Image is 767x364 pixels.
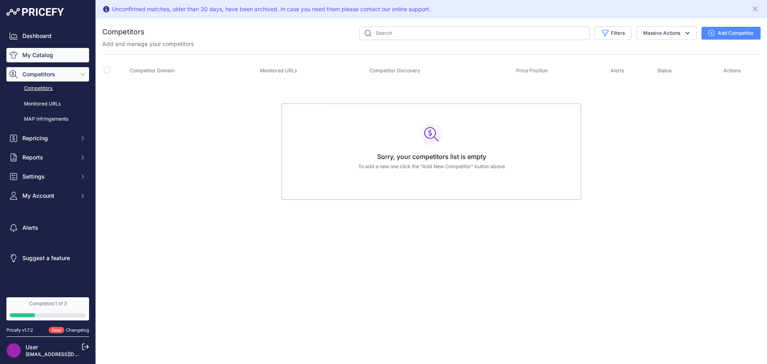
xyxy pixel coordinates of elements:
p: Add and manage your competitors [102,40,194,48]
a: MAP infringements [6,112,89,126]
a: User [26,344,38,350]
nav: Sidebar [6,29,89,288]
a: My Catalog [6,48,89,62]
button: Settings [6,169,89,184]
span: Competitor Domain [130,68,175,74]
p: To add a new one click the "Add New Competitor" button above [288,163,574,171]
button: Close [751,3,761,13]
a: Competitors [6,82,89,95]
a: Suggest a feature [6,251,89,265]
a: [EMAIL_ADDRESS][DOMAIN_NAME] [26,351,109,357]
a: Monitored URLs [6,97,89,111]
span: My Account [22,192,75,200]
h3: Sorry, your competitors list is empty [288,152,574,161]
div: Completed 1 of 3 [10,300,86,307]
span: Settings [22,173,75,181]
button: Repricing [6,131,89,145]
img: Pricefy Logo [6,8,64,16]
span: Status [657,68,672,74]
button: My Account [6,189,89,203]
button: Filters [594,26,632,40]
div: Pricefy v1.7.2 [6,327,33,334]
button: Massive Actions [636,26,697,40]
div: Unconfirmed matches, older than 30 days, have been archived. In case you need them please contact... [112,5,431,13]
a: Alerts [6,221,89,235]
button: Reports [6,150,89,165]
span: Price Position [516,68,548,74]
span: Repricing [22,134,75,142]
span: Reports [22,153,75,161]
span: Competitor Discovery [370,68,420,74]
a: Changelog [66,327,89,333]
a: Dashboard [6,29,89,43]
span: Actions [723,68,741,74]
span: Monitored URLs [260,68,297,74]
span: New [49,327,64,334]
span: Competitors [22,70,75,78]
a: Completed 1 of 3 [6,297,89,320]
h2: Competitors [102,26,145,38]
button: Add Competitor [701,27,761,40]
input: Search [360,26,590,40]
span: Alerts [610,68,624,74]
button: Competitors [6,67,89,82]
